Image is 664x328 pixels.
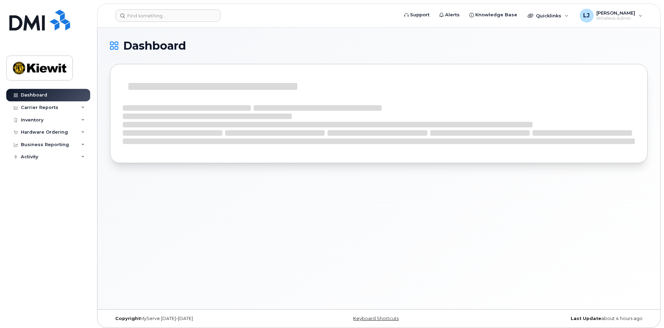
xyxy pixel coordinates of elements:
[468,316,648,321] div: about 4 hours ago
[571,316,601,321] strong: Last Update
[353,316,399,321] a: Keyboard Shortcuts
[123,41,186,51] span: Dashboard
[110,316,289,321] div: MyServe [DATE]–[DATE]
[115,316,140,321] strong: Copyright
